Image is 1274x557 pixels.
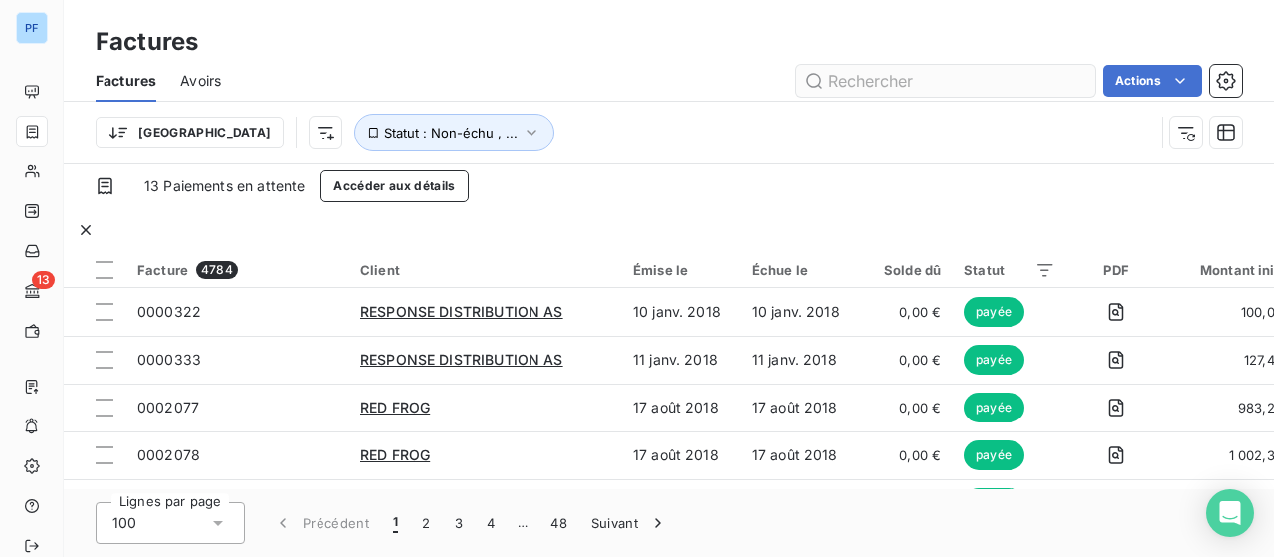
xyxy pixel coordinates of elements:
[96,117,284,148] button: [GEOGRAPHIC_DATA]
[137,446,200,463] span: 0002078
[621,336,741,384] td: 11 janv. 2018
[475,502,507,544] button: 4
[964,345,1024,375] span: payée
[261,502,381,544] button: Précédent
[871,302,942,322] span: 0,00 €
[507,507,538,539] span: …
[381,502,410,544] button: 1
[180,71,221,91] span: Avoirs
[621,384,741,431] td: 17 août 2018
[354,114,554,151] button: Statut : Non-échu , ...
[964,297,1024,327] span: payée
[384,125,518,140] span: Statut : Non-échu , ...
[137,262,188,278] span: Facture
[320,170,468,202] button: Accéder aux détails
[964,262,1055,278] div: Statut
[741,384,859,431] td: 17 août 2018
[137,351,201,368] span: 0000333
[16,12,48,44] div: PF
[621,431,741,479] td: 17 août 2018
[579,502,680,544] button: Suivant
[741,336,859,384] td: 11 janv. 2018
[621,288,741,336] td: 10 janv. 2018
[752,262,847,278] div: Échue le
[871,350,942,370] span: 0,00 €
[741,479,859,527] td: 17 août 2018
[410,502,442,544] button: 2
[538,502,579,544] button: 48
[964,440,1024,470] span: payée
[393,513,398,533] span: 1
[871,445,942,465] span: 0,00 €
[871,262,942,278] div: Solde dû
[360,446,430,463] span: RED FROG
[96,71,156,91] span: Factures
[137,399,199,416] span: 0002077
[633,262,729,278] div: Émise le
[196,261,238,279] span: 4784
[871,398,942,418] span: 0,00 €
[16,275,47,307] a: 13
[137,303,201,320] span: 0000322
[1079,262,1152,278] div: PDF
[1103,65,1202,97] button: Actions
[796,65,1095,97] input: Rechercher
[360,351,563,368] span: RESPONSE DISTRIBUTION AS
[741,288,859,336] td: 10 janv. 2018
[964,393,1024,422] span: payée
[621,479,741,527] td: 17 août 2018
[1206,489,1254,537] div: Open Intercom Messenger
[360,303,563,320] span: RESPONSE DISTRIBUTION AS
[741,431,859,479] td: 17 août 2018
[96,24,198,60] h3: Factures
[964,488,1024,518] span: payée
[360,262,609,278] div: Client
[144,176,305,196] span: 13 Paiements en attente
[112,513,136,533] span: 100
[443,502,475,544] button: 3
[32,271,55,289] span: 13
[360,399,430,416] span: RED FROG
